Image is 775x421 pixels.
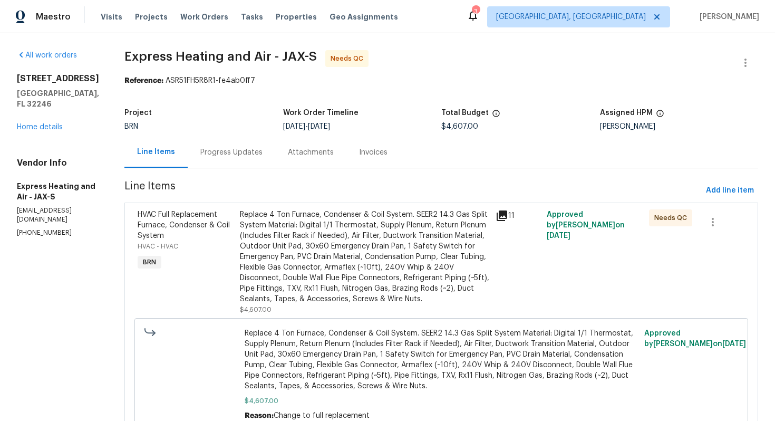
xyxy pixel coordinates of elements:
span: Tasks [241,13,263,21]
span: Change to full replacement [274,412,370,419]
span: [DATE] [283,123,305,130]
span: Properties [276,12,317,22]
div: Invoices [359,147,387,158]
span: Line Items [124,181,702,200]
div: Line Items [137,147,175,157]
h5: Express Heating and Air - JAX-S [17,181,99,202]
span: $4,607.00 [240,307,272,313]
h5: Total Budget [441,109,489,117]
p: [PHONE_NUMBER] [17,228,99,237]
h2: [STREET_ADDRESS] [17,73,99,84]
span: Projects [135,12,168,22]
h5: Work Order Timeline [283,109,359,117]
span: [PERSON_NAME] [695,12,759,22]
span: Replace 4 Ton Furnace, Condenser & Coil System. SEER2 14.3 Gas Split System Material: Digital 1/1... [245,328,638,391]
span: [GEOGRAPHIC_DATA], [GEOGRAPHIC_DATA] [496,12,646,22]
span: [DATE] [308,123,330,130]
span: Maestro [36,12,71,22]
span: The hpm assigned to this work order. [656,109,664,123]
span: Add line item [706,184,754,197]
span: - [283,123,330,130]
span: The total cost of line items that have been proposed by Opendoor. This sum includes line items th... [492,109,500,123]
span: Reason: [245,412,274,419]
span: Approved by [PERSON_NAME] on [547,211,625,240]
h5: [GEOGRAPHIC_DATA], FL 32246 [17,88,99,109]
span: BRN [139,257,160,267]
span: HVAC Full Replacement Furnace, Condenser & Coil System [138,211,230,240]
span: Work Orders [180,12,228,22]
span: Express Heating and Air - JAX-S [124,50,317,63]
span: Approved by [PERSON_NAME] on [644,330,746,348]
div: Replace 4 Ton Furnace, Condenser & Coil System. SEER2 14.3 Gas Split System Material: Digital 1/1... [240,209,489,304]
span: [DATE] [722,340,746,348]
a: Home details [17,123,63,131]
h5: Assigned HPM [600,109,653,117]
div: 3 [472,6,479,17]
div: 11 [496,209,540,222]
b: Reference: [124,77,163,84]
span: HVAC - HVAC [138,243,178,250]
span: [DATE] [547,232,570,240]
button: Add line item [702,181,758,200]
span: Needs QC [654,213,691,223]
h5: Project [124,109,152,117]
span: Needs QC [331,53,367,64]
div: [PERSON_NAME] [600,123,759,130]
span: $4,607.00 [441,123,478,130]
div: Progress Updates [200,147,263,158]
span: $4,607.00 [245,396,638,406]
div: ASR51FH5R8R1-fe4ab0ff7 [124,75,758,86]
span: Geo Assignments [330,12,398,22]
span: Visits [101,12,122,22]
a: All work orders [17,52,77,59]
h4: Vendor Info [17,158,99,168]
p: [EMAIL_ADDRESS][DOMAIN_NAME] [17,206,99,224]
div: Attachments [288,147,334,158]
span: BRN [124,123,138,130]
